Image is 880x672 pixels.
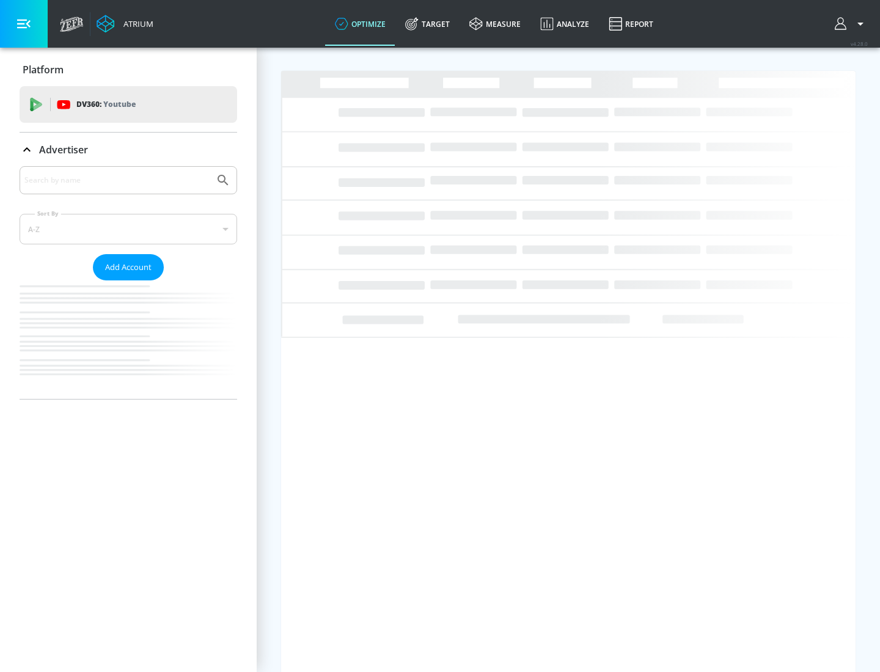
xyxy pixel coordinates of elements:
[325,2,395,46] a: optimize
[97,15,153,33] a: Atrium
[119,18,153,29] div: Atrium
[76,98,136,111] p: DV360:
[105,260,152,274] span: Add Account
[599,2,663,46] a: Report
[20,166,237,399] div: Advertiser
[530,2,599,46] a: Analyze
[35,210,61,217] label: Sort By
[20,53,237,87] div: Platform
[24,172,210,188] input: Search by name
[460,2,530,46] a: measure
[20,86,237,123] div: DV360: Youtube
[395,2,460,46] a: Target
[103,98,136,111] p: Youtube
[93,254,164,280] button: Add Account
[20,133,237,167] div: Advertiser
[39,143,88,156] p: Advertiser
[20,280,237,399] nav: list of Advertiser
[851,40,868,47] span: v 4.28.0
[20,214,237,244] div: A-Z
[23,63,64,76] p: Platform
